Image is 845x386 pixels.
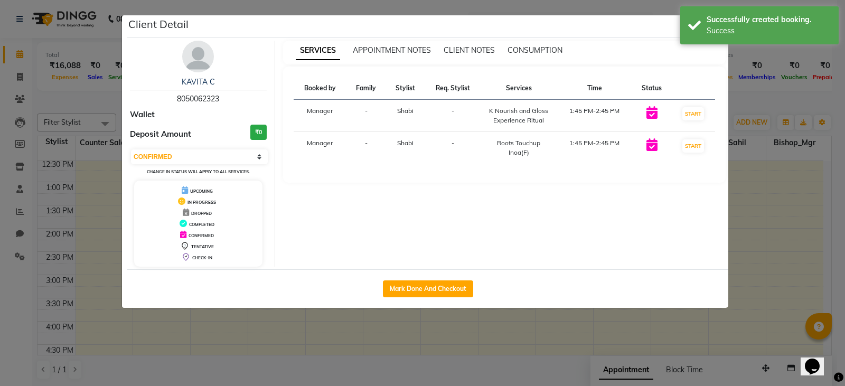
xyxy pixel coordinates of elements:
[557,100,632,132] td: 1:45 PM-2:45 PM
[801,344,834,375] iframe: chat widget
[192,255,212,260] span: CHECK-IN
[130,128,191,140] span: Deposit Amount
[128,16,189,32] h5: Client Detail
[487,138,550,157] div: Roots Touchup Inoa(F)
[190,189,213,194] span: UPCOMING
[557,77,632,100] th: Time
[557,132,632,164] td: 1:45 PM-2:45 PM
[130,109,155,121] span: Wallet
[294,132,347,164] td: Manager
[182,41,214,72] img: avatar
[481,77,557,100] th: Services
[189,222,214,227] span: COMPLETED
[397,139,414,147] span: Shabi
[386,77,425,100] th: Stylist
[487,106,550,125] div: K Nourish and Gloss Experience Ritual
[191,211,212,216] span: DROPPED
[383,280,473,297] button: Mark Done And Checkout
[296,41,340,60] span: SERVICES
[250,125,267,140] h3: ₹0
[187,200,216,205] span: IN PROGRESS
[508,45,562,55] span: CONSUMPTION
[177,94,219,103] span: 8050062323
[425,132,481,164] td: -
[346,100,386,132] td: -
[189,233,214,238] span: CONFIRMED
[682,139,704,153] button: START
[346,77,386,100] th: Family
[191,244,214,249] span: TENTATIVE
[397,107,414,115] span: Shabi
[444,45,495,55] span: CLIENT NOTES
[682,107,704,120] button: START
[632,77,671,100] th: Status
[346,132,386,164] td: -
[353,45,431,55] span: APPOINTMENT NOTES
[707,14,831,25] div: Successfully created booking.
[147,169,250,174] small: Change in status will apply to all services.
[294,100,347,132] td: Manager
[425,77,481,100] th: Req. Stylist
[425,100,481,132] td: -
[707,25,831,36] div: Success
[294,77,347,100] th: Booked by
[182,77,215,87] a: KAVITA C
